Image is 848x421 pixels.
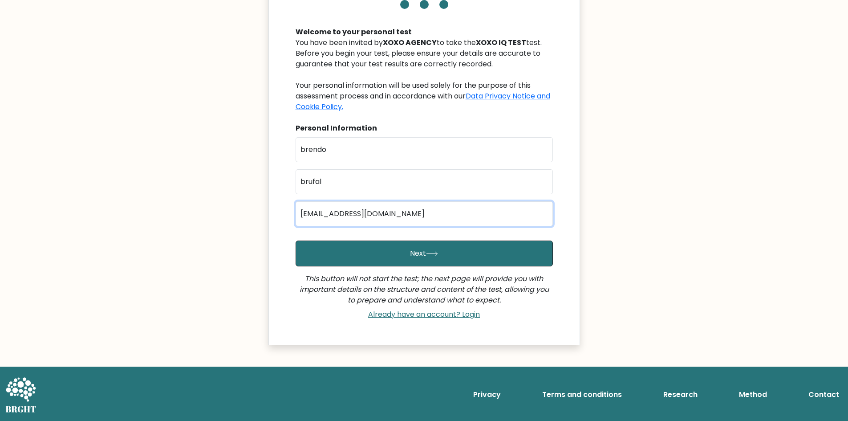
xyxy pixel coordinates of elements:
input: Last name [296,169,553,194]
div: Personal Information [296,123,553,134]
b: XOXO AGENCY [383,37,437,48]
input: First name [296,137,553,162]
button: Next [296,241,553,266]
b: XOXO IQ TEST [476,37,526,48]
a: Research [660,386,701,404]
div: Welcome to your personal test [296,27,553,37]
a: Already have an account? Login [365,309,483,319]
a: Method [735,386,771,404]
a: Data Privacy Notice and Cookie Policy. [296,91,550,112]
a: Privacy [470,386,504,404]
a: Contact [805,386,843,404]
a: Terms and conditions [539,386,625,404]
input: Email [296,201,553,226]
i: This button will not start the test; the next page will provide you with important details on the... [300,274,549,305]
div: You have been invited by to take the test. Before you begin your test, please ensure your details... [296,37,553,112]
